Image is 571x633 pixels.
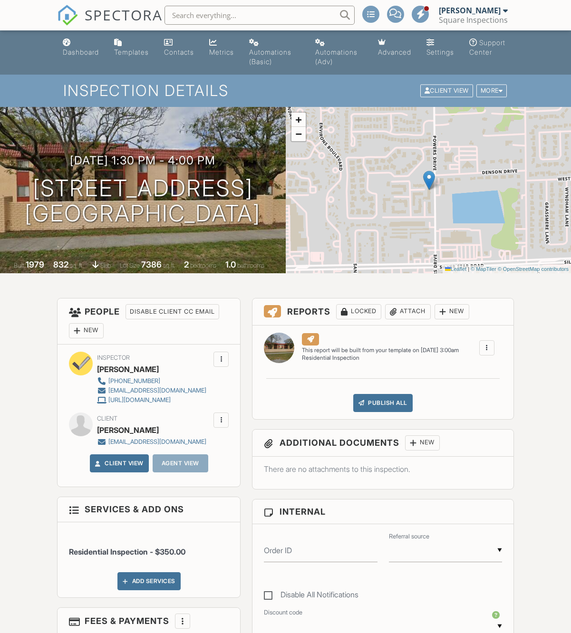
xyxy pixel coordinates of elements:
a: © MapTiler [471,266,496,272]
div: Add Services [117,572,181,590]
div: 2 [184,259,189,269]
div: New [405,435,440,451]
div: New [69,323,104,338]
div: Residential Inspection [302,354,459,362]
div: 7386 [141,259,162,269]
a: Settings [423,34,458,61]
div: Automations (Basic) [249,48,291,66]
a: Advanced [374,34,415,61]
h3: Services & Add ons [58,497,240,522]
div: [PERSON_NAME] [97,362,159,376]
img: Marker [423,171,435,190]
a: Metrics [205,34,238,61]
a: SPECTORA [57,13,163,33]
div: Templates [114,48,149,56]
span: Residential Inspection - $350.00 [69,547,185,556]
span: bathrooms [237,262,264,269]
h3: Additional Documents [252,430,513,457]
input: Search everything... [165,6,355,25]
div: Support Center [469,38,505,56]
div: Attach [385,304,431,319]
div: Locked [336,304,381,319]
h1: [STREET_ADDRESS] [GEOGRAPHIC_DATA] [25,176,261,226]
div: Publish All [353,394,413,412]
label: Order ID [264,545,292,556]
div: [URL][DOMAIN_NAME] [108,396,171,404]
div: [PHONE_NUMBER] [108,377,160,385]
p: There are no attachments to this inspection. [264,464,502,474]
div: Square Inspections [439,15,508,25]
a: Zoom out [291,127,306,141]
a: Dashboard [59,34,103,61]
div: Disable Client CC Email [126,304,219,319]
a: [EMAIL_ADDRESS][DOMAIN_NAME] [97,437,206,447]
h3: Reports [252,298,513,326]
div: More [476,85,507,97]
h3: Internal [252,499,513,524]
div: Advanced [378,48,411,56]
label: Discount code [264,608,302,617]
span: Client [97,415,117,422]
span: + [295,114,301,125]
a: [EMAIL_ADDRESS][DOMAIN_NAME] [97,386,206,395]
div: New [435,304,469,319]
a: [PHONE_NUMBER] [97,376,206,386]
span: − [295,128,301,140]
div: Client View [420,85,473,97]
a: Leaflet [445,266,466,272]
div: Dashboard [63,48,99,56]
a: [URL][DOMAIN_NAME] [97,395,206,405]
a: Templates [110,34,153,61]
div: Contacts [164,48,194,56]
span: SPECTORA [85,5,163,25]
h3: [DATE] 1:30 pm - 4:00 pm [70,154,215,167]
a: Zoom in [291,113,306,127]
a: Client View [93,459,144,468]
div: [PERSON_NAME] [97,423,159,437]
a: Support Center [465,34,512,61]
span: Built [14,262,24,269]
li: Service: Residential Inspection [69,529,229,565]
a: Automations (Basic) [245,34,304,71]
div: [EMAIL_ADDRESS][DOMAIN_NAME] [108,387,206,394]
div: [PERSON_NAME] [439,6,501,15]
div: This report will be built from your template on [DATE] 3:00am [302,346,459,354]
div: Settings [426,48,454,56]
div: [EMAIL_ADDRESS][DOMAIN_NAME] [108,438,206,446]
a: Contacts [160,34,198,61]
label: Disable All Notifications [264,590,358,602]
label: Referral source [389,532,429,541]
div: 832 [53,259,68,269]
span: Inspector [97,354,130,361]
span: | [468,266,469,272]
div: 1.0 [225,259,236,269]
div: 1979 [26,259,44,269]
span: bedrooms [190,262,216,269]
span: Lot Size [120,262,140,269]
div: Metrics [209,48,234,56]
a: Automations (Advanced) [311,34,367,71]
span: sq.ft. [163,262,175,269]
a: Client View [419,86,475,94]
span: sq. ft. [70,262,83,269]
span: slab [100,262,111,269]
h3: People [58,298,240,345]
a: © OpenStreetMap contributors [498,266,569,272]
h1: Inspection Details [63,82,508,99]
img: The Best Home Inspection Software - Spectora [57,5,78,26]
div: Automations (Adv) [315,48,358,66]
